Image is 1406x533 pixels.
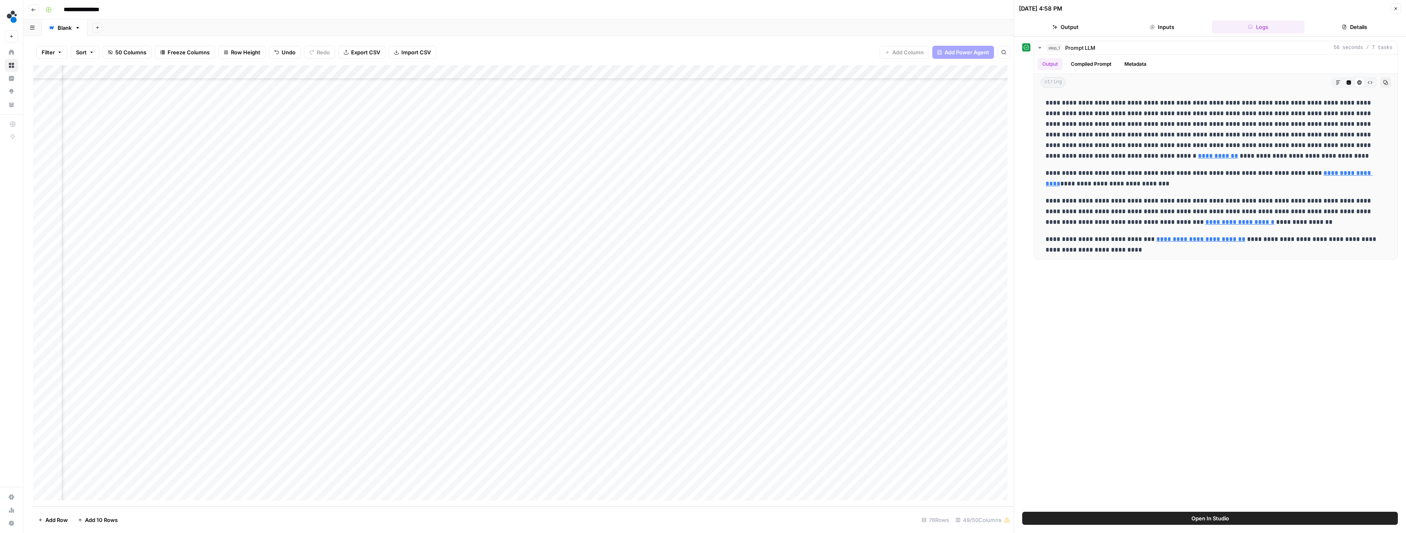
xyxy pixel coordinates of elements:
[5,59,18,72] a: Browse
[1065,44,1095,52] span: Prompt LLM
[269,46,301,59] button: Undo
[918,513,952,526] div: 78 Rows
[42,48,55,56] span: Filter
[952,513,1014,526] div: 49/50 Columns
[5,517,18,530] button: Help + Support
[1034,41,1397,54] button: 56 seconds / 7 tasks
[1034,55,1397,259] div: 56 seconds / 7 tasks
[945,48,989,56] span: Add Power Agent
[282,48,296,56] span: Undo
[932,46,994,59] button: Add Power Agent
[45,516,68,524] span: Add Row
[1066,58,1116,70] button: Compiled Prompt
[155,46,215,59] button: Freeze Columns
[5,98,18,111] a: Your Data
[231,48,260,56] span: Row Height
[33,513,73,526] button: Add Row
[1119,58,1151,70] button: Metadata
[58,24,72,32] div: Blank
[71,46,99,59] button: Sort
[5,7,18,27] button: Workspace: spot.ai
[892,48,924,56] span: Add Column
[218,46,266,59] button: Row Height
[5,85,18,98] a: Opportunities
[36,46,67,59] button: Filter
[85,516,118,524] span: Add 10 Rows
[1041,77,1066,88] span: string
[1022,512,1398,525] button: Open In Studio
[1191,514,1229,522] span: Open In Studio
[880,46,929,59] button: Add Column
[5,46,18,59] a: Home
[1308,20,1401,33] button: Details
[5,72,18,85] a: Insights
[1019,20,1112,33] button: Output
[168,48,210,56] span: Freeze Columns
[42,20,87,36] a: Blank
[1334,44,1393,51] span: 56 seconds / 7 tasks
[5,504,18,517] a: Usage
[1037,58,1063,70] button: Output
[1115,20,1209,33] button: Inputs
[351,48,380,56] span: Export CSV
[1046,44,1062,52] span: step_1
[317,48,330,56] span: Redo
[115,48,146,56] span: 50 Columns
[304,46,335,59] button: Redo
[401,48,431,56] span: Import CSV
[1019,4,1062,13] div: [DATE] 4:58 PM
[5,491,18,504] a: Settings
[5,9,20,24] img: spot.ai Logo
[76,48,87,56] span: Sort
[389,46,436,59] button: Import CSV
[73,513,123,526] button: Add 10 Rows
[103,46,152,59] button: 50 Columns
[1212,20,1305,33] button: Logs
[338,46,385,59] button: Export CSV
